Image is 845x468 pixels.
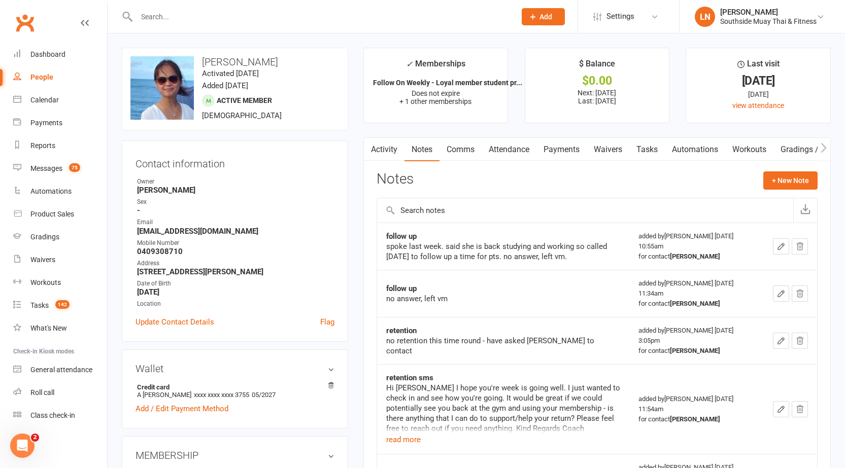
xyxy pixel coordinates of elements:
span: 75 [69,163,80,172]
a: Waivers [13,248,107,271]
strong: follow up [386,232,417,241]
a: Comms [440,138,482,161]
div: Tasks [30,301,49,309]
div: Automations [30,187,72,195]
a: Attendance [482,138,536,161]
div: added by [PERSON_NAME] [DATE] 10:55am [638,231,755,262]
a: Automations [13,180,107,203]
strong: [PERSON_NAME] [670,300,720,307]
div: for contact [638,414,755,424]
div: Email [137,218,334,227]
a: General attendance kiosk mode [13,358,107,381]
div: Waivers [30,256,55,264]
strong: [PERSON_NAME] [670,347,720,354]
strong: [EMAIL_ADDRESS][DOMAIN_NAME] [137,227,334,236]
span: 05/2027 [252,391,276,399]
div: Southside Muay Thai & Fitness [720,17,817,26]
time: Activated [DATE] [202,69,259,78]
a: Workouts [725,138,773,161]
a: Clubworx [12,10,38,35]
a: Automations [665,138,725,161]
h3: [PERSON_NAME] [130,56,340,67]
a: What's New [13,317,107,340]
input: Search... [133,10,509,24]
strong: - [137,206,334,215]
a: Gradings [13,226,107,248]
li: A [PERSON_NAME] [136,382,334,400]
button: Add [522,8,565,25]
iframe: Intercom live chat [10,434,35,458]
div: added by [PERSON_NAME] [DATE] 11:54am [638,394,755,424]
div: Last visit [737,57,780,76]
div: Messages [30,164,62,172]
a: Payments [536,138,587,161]
strong: 0409308710 [137,247,334,256]
div: no answer, left vm [386,294,620,304]
strong: [PERSON_NAME] [670,253,720,260]
div: Workouts [30,278,61,286]
strong: [PERSON_NAME] [137,186,334,195]
div: Reports [30,141,55,150]
span: [DEMOGRAPHIC_DATA] [202,111,282,120]
span: Does not expire [412,89,460,97]
div: General attendance [30,366,92,374]
a: Class kiosk mode [13,404,107,427]
div: $ Balance [579,57,615,76]
div: [DATE] [695,89,821,100]
div: Memberships [406,57,465,76]
h3: Notes [377,171,414,190]
div: Address [137,259,334,268]
span: Add [539,13,552,21]
div: added by [PERSON_NAME] [DATE] 3:05pm [638,326,755,356]
div: Hi [PERSON_NAME] I hope you're week is going well. I just wanted to check in and see how you're g... [386,383,620,444]
strong: [PERSON_NAME] [670,415,720,423]
strong: retention [386,326,417,335]
a: Notes [404,138,440,161]
a: Payments [13,112,107,134]
div: Product Sales [30,210,74,218]
input: Search notes [377,198,793,223]
button: + New Note [763,171,818,190]
h3: Wallet [136,363,334,374]
p: Next: [DATE] Last: [DATE] [534,89,660,105]
span: + 1 other memberships [399,97,471,105]
span: xxxx xxxx xxxx 3755 [194,391,249,399]
span: Active member [217,96,272,104]
a: Add / Edit Payment Method [136,403,228,415]
div: Gradings [30,233,59,241]
time: Added [DATE] [202,81,248,90]
h3: MEMBERSHIP [136,450,334,461]
strong: [DATE] [137,287,334,297]
div: People [30,73,53,81]
div: Mobile Number [137,238,334,248]
div: [DATE] [695,76,821,86]
div: added by [PERSON_NAME] [DATE] 11:34am [638,278,755,309]
div: LN [695,7,715,27]
a: Messages 75 [13,157,107,180]
span: 2 [31,434,39,442]
div: Owner [137,177,334,187]
strong: Follow On Weekly - Loyal member student pr... [373,79,522,87]
div: Sex [137,197,334,207]
div: for contact [638,346,755,356]
strong: Credit card [137,383,329,391]
strong: retention sms [386,373,433,382]
a: view attendance [732,101,784,110]
div: Payments [30,119,62,127]
div: for contact [638,299,755,309]
div: Location [137,299,334,309]
div: [PERSON_NAME] [720,8,817,17]
i: ✓ [406,59,413,69]
div: no retention this time round - have asked [PERSON_NAME] to contact [386,336,620,356]
span: Settings [606,5,634,28]
a: Flag [320,316,334,328]
a: People [13,66,107,89]
div: Calendar [30,96,59,104]
strong: follow up [386,284,417,293]
a: Tasks [629,138,665,161]
h3: Contact information [136,154,334,169]
div: Dashboard [30,50,65,58]
a: Activity [364,138,404,161]
a: Roll call [13,381,107,404]
strong: [STREET_ADDRESS][PERSON_NAME] [137,267,334,276]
